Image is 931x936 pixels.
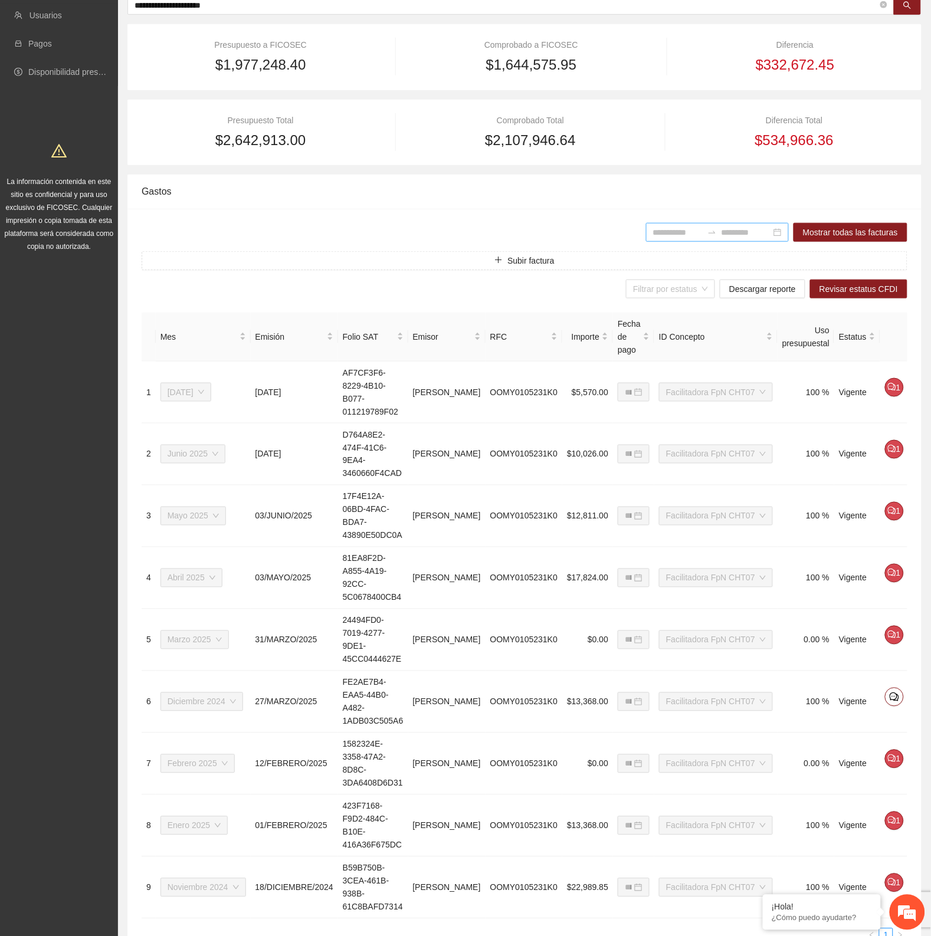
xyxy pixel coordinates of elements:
span: plus [494,256,503,265]
td: 6 [142,671,156,733]
div: Diferencia Total [681,114,907,127]
span: comment [888,878,896,888]
td: [PERSON_NAME] [408,423,486,485]
textarea: Escriba su mensaje y pulse “Intro” [6,322,225,363]
td: 12/FEBRERO/2025 [251,733,338,795]
span: Febrero 2025 [168,755,228,773]
td: 81EA8F2D-A855-4A19-92CC-5C0678400CB4 [338,547,408,609]
th: Mes [156,313,251,362]
div: Chatee con nosotros ahora [61,60,198,75]
div: ¡Hola! [772,902,872,912]
span: close-circle [880,1,887,8]
span: comment [888,383,896,392]
span: Marzo 2025 [168,631,222,649]
td: $5,570.00 [562,362,613,423]
span: Julio 2025 [168,383,204,401]
a: Disponibilidad presupuestal [28,67,129,77]
span: Folio SAT [343,330,395,343]
span: Facilitadora FpN CHT07 [666,631,766,649]
td: Vigente [834,857,880,919]
td: $13,368.00 [562,795,613,857]
th: Folio SAT [338,313,408,362]
td: [PERSON_NAME] [408,485,486,547]
span: La información contenida en este sitio es confidencial y para uso exclusivo de FICOSEC. Cualquier... [5,178,114,251]
span: Diciembre 2024 [168,693,236,711]
td: 0.00 % [778,733,834,795]
button: comment1 [885,502,904,521]
button: plusSubir factura [142,251,907,270]
span: Abril 2025 [168,569,215,587]
td: [PERSON_NAME] [408,795,486,857]
td: 1582324E-3358-47A2-8D8C-3DA6408D6D31 [338,733,408,795]
td: 100 % [778,795,834,857]
span: RFC [490,330,549,343]
td: Vigente [834,671,880,733]
span: $2,642,913.00 [215,129,306,152]
button: Mostrar todas las facturas [794,223,907,242]
span: comment [888,754,896,764]
td: Vigente [834,547,880,609]
td: [DATE] [251,423,338,485]
td: Vigente [834,362,880,423]
span: Enero 2025 [168,817,221,835]
td: 100 % [778,423,834,485]
td: [PERSON_NAME] [408,671,486,733]
span: comment [888,630,896,640]
td: B59B750B-3CEA-461B-938B-61C8BAFD7314 [338,857,408,919]
td: [PERSON_NAME] [408,362,486,423]
td: 18/DICIEMBRE/2024 [251,857,338,919]
td: $17,824.00 [562,547,613,609]
span: swap-right [707,228,717,237]
span: comment [886,692,903,702]
span: $534,966.36 [755,129,834,152]
td: AF7CF3F6-8229-4B10-B077-011219789F02 [338,362,408,423]
td: OOMY0105231K0 [486,362,562,423]
td: 7 [142,733,156,795]
div: Minimizar ventana de chat en vivo [194,6,222,34]
span: Facilitadora FpN CHT07 [666,879,766,896]
div: Presupuesto Total [142,114,379,127]
td: [PERSON_NAME] [408,857,486,919]
button: comment1 [885,873,904,892]
th: ID Concepto [654,313,778,362]
td: 0.00 % [778,609,834,671]
td: OOMY0105231K0 [486,671,562,733]
span: Estatus [839,330,867,343]
button: Revisar estatus CFDI [810,280,907,298]
th: Emisión [251,313,338,362]
th: Uso presupuestal [778,313,834,362]
th: Importe [562,313,613,362]
td: Vigente [834,795,880,857]
button: comment1 [885,564,904,583]
span: $1,977,248.40 [215,54,306,76]
button: comment1 [885,812,904,830]
span: Emisión [255,330,324,343]
td: 4 [142,547,156,609]
td: 100 % [778,671,834,733]
td: 100 % [778,362,834,423]
td: Vigente [834,485,880,547]
span: Subir factura [507,254,554,267]
td: D764A8E2-474F-41C6-9EA4-3460660F4CAD [338,423,408,485]
span: search [903,1,912,11]
td: $0.00 [562,733,613,795]
td: 8 [142,795,156,857]
td: OOMY0105231K0 [486,609,562,671]
td: [PERSON_NAME] [408,547,486,609]
td: 2 [142,423,156,485]
td: $0.00 [562,609,613,671]
span: to [707,228,717,237]
td: 31/MARZO/2025 [251,609,338,671]
span: Mes [160,330,237,343]
td: 3 [142,485,156,547]
td: Vigente [834,733,880,795]
span: Junio 2025 [168,445,219,463]
span: $2,107,946.64 [485,129,575,152]
td: 01/FEBRERO/2025 [251,795,338,857]
td: $13,368.00 [562,671,613,733]
span: Fecha de pago [618,317,641,356]
td: OOMY0105231K0 [486,547,562,609]
td: 27/MARZO/2025 [251,671,338,733]
td: [PERSON_NAME] [408,609,486,671]
span: Facilitadora FpN CHT07 [666,817,766,835]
